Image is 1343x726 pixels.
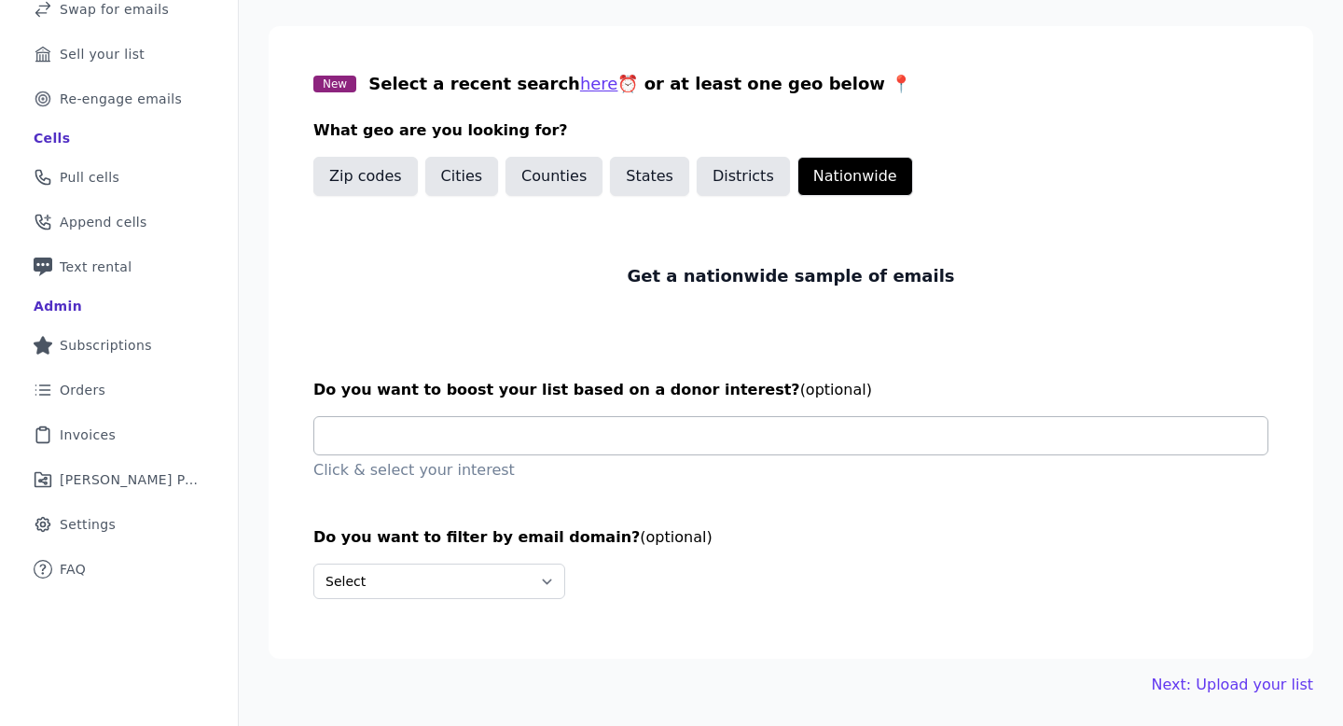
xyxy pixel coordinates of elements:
a: FAQ [15,549,223,590]
a: Re-engage emails [15,78,223,119]
a: Text rental [15,246,223,287]
div: Cells [34,129,70,147]
a: Orders [15,370,223,411]
div: Admin [34,297,82,315]
span: Do you want to boost your list based on a donor interest? [313,381,800,398]
span: New [313,76,356,92]
a: Pull cells [15,157,223,198]
span: Select a recent search ⏰ or at least one geo below 📍 [368,74,911,93]
span: Pull cells [60,168,119,187]
button: States [610,157,689,196]
button: Districts [697,157,790,196]
span: Append cells [60,213,147,231]
span: (optional) [640,528,712,546]
a: [PERSON_NAME] Performance [15,459,223,500]
p: Get a nationwide sample of emails [627,263,954,289]
a: Append cells [15,202,223,243]
button: Counties [505,157,602,196]
span: [PERSON_NAME] Performance [60,470,201,489]
span: Do you want to filter by email domain? [313,528,640,546]
button: Cities [425,157,499,196]
span: Re-engage emails [60,90,182,108]
span: Subscriptions [60,336,152,355]
a: Invoices [15,414,223,455]
span: (optional) [800,381,872,398]
span: Invoices [60,426,116,444]
h3: What geo are you looking for? [313,119,1268,142]
button: here [580,71,618,97]
button: Zip codes [313,157,418,196]
p: Click & select your interest [313,459,1268,482]
a: Subscriptions [15,325,223,366]
button: Nationwide [797,157,913,196]
span: Text rental [60,258,132,276]
a: Sell your list [15,34,223,75]
span: FAQ [60,560,86,579]
a: Next: Upload your list [1152,674,1313,696]
span: Settings [60,515,116,534]
a: Settings [15,504,223,545]
span: Orders [60,381,105,399]
span: Sell your list [60,45,145,63]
